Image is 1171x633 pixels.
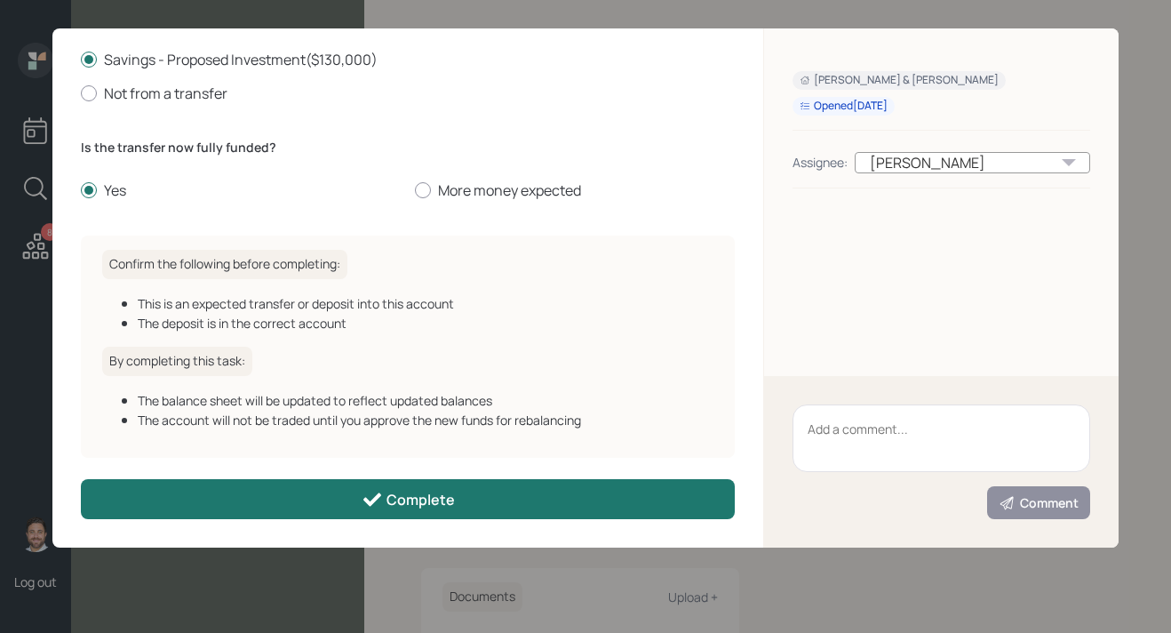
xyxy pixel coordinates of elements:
[138,411,713,429] div: The account will not be traded until you approve the new funds for rebalancing
[102,250,347,279] h6: Confirm the following before completing:
[138,294,713,313] div: This is an expected transfer or deposit into this account
[138,314,713,333] div: The deposit is in the correct account
[362,489,455,510] div: Complete
[81,479,735,519] button: Complete
[81,84,735,103] label: Not from a transfer
[81,50,735,69] label: Savings - Proposed Investment ( $130,000 )
[800,73,999,88] div: [PERSON_NAME] & [PERSON_NAME]
[102,347,252,376] h6: By completing this task:
[415,180,735,200] label: More money expected
[81,139,735,156] label: Is the transfer now fully funded?
[800,99,888,114] div: Opened [DATE]
[987,486,1090,519] button: Comment
[999,494,1079,512] div: Comment
[81,180,401,200] label: Yes
[793,153,848,172] div: Assignee:
[855,152,1090,173] div: [PERSON_NAME]
[138,391,713,410] div: The balance sheet will be updated to reflect updated balances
